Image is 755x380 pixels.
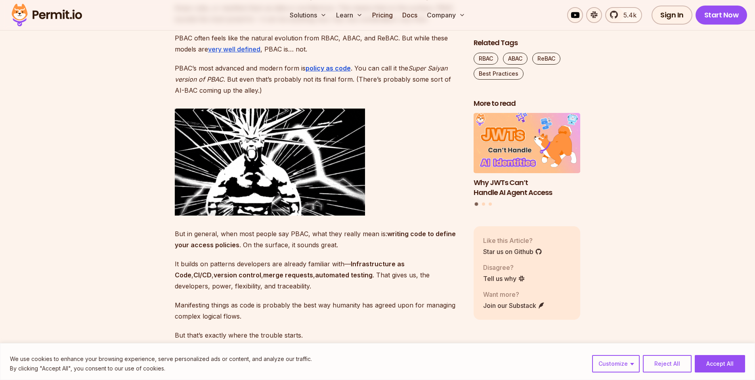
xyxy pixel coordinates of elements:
h3: Why JWTs Can’t Handle AI Agent Access [474,178,581,198]
li: 1 of 3 [474,113,581,198]
button: Go to slide 3 [489,203,492,206]
strong: version control [214,271,261,279]
a: ABAC [503,53,528,65]
button: Reject All [643,355,692,372]
p: Want more? [483,290,545,299]
p: By clicking "Accept All", you consent to our use of cookies. [10,364,312,373]
strong: merge requests [263,271,313,279]
button: Go to slide 2 [482,203,485,206]
h2: Related Tags [474,38,581,48]
em: Super Saiyan version of PBAC [175,64,447,83]
a: Start Now [696,6,747,25]
a: Sign In [652,6,692,25]
button: Learn [333,7,366,23]
strong: Infrastructure as Code [175,260,405,279]
p: We use cookies to enhance your browsing experience, serve personalized ads or content, and analyz... [10,354,312,364]
h2: More to read [474,99,581,109]
button: Accept All [695,355,745,372]
a: Why JWTs Can’t Handle AI Agent AccessWhy JWTs Can’t Handle AI Agent Access [474,113,581,198]
button: Customize [592,355,640,372]
h2: Issue 1: The Language Problem [175,327,461,371]
a: 5.4k [605,7,642,23]
p: But in general, when most people say PBAC, what they really mean is: . On the surface, it sounds ... [175,228,461,250]
img: image (18).gif [175,109,365,216]
a: ReBAC [532,53,560,65]
p: But that’s exactly where the trouble starts. [175,330,461,341]
span: 5.4k [619,10,636,20]
a: Docs [399,7,421,23]
button: Go to slide 1 [475,202,478,206]
p: PBAC often feels like the natural evolution from RBAC, ABAC, and ReBAC. But while these models ar... [175,32,461,55]
a: Best Practices [474,68,524,80]
p: Manifesting things as code is probably the best way humanity has agreed upon for managing complex... [175,300,461,322]
img: Permit logo [8,2,86,29]
strong: automated testing [315,271,373,279]
p: Disagree? [483,263,525,272]
p: It builds on patterns developers are already familiar with— , , , , . That gives us, the develope... [175,258,461,292]
a: very well defined [208,45,260,53]
p: PBAC’s most advanced and modern form is . You can call it the . But even that’s probably not its ... [175,63,461,96]
a: Pricing [369,7,396,23]
strong: CI/CD [193,271,212,279]
img: Why JWTs Can’t Handle AI Agent Access [474,113,581,174]
a: Star us on Github [483,247,542,256]
p: Like this Article? [483,236,542,245]
button: Solutions [287,7,330,23]
a: policy as code [306,64,351,72]
a: Tell us why [483,274,525,283]
div: Posts [474,113,581,207]
a: Join our Substack [483,301,545,310]
a: RBAC [474,53,498,65]
button: Company [424,7,468,23]
strong: writing code to define your access policies [175,230,456,249]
